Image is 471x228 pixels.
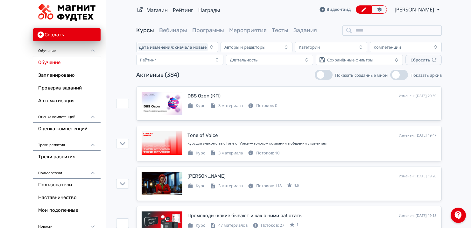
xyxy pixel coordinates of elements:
button: Категории [295,42,367,52]
button: Дата изменения: сначала новые [136,42,218,52]
div: Категории [299,45,320,50]
a: Запланировано [33,69,101,82]
div: 3 материала [210,103,243,109]
div: Сохранённые фильтры [327,57,373,62]
div: Оценка компетенций [33,107,101,123]
a: Автоматизация [33,95,101,107]
div: Пользователи [33,163,101,179]
div: Tone of Voice [187,132,218,139]
div: DBS Ozon (КП) [187,92,221,100]
a: Проверка заданий [33,82,101,95]
button: Сохранённые фильтры [316,55,403,65]
div: Компетенции [374,45,401,50]
button: Рейтинг [136,55,223,65]
a: Рейтинг [173,7,193,14]
a: Курсы [136,27,154,34]
a: Обучение [33,56,101,69]
a: Тесты [272,27,288,34]
a: Пользователи [33,179,101,191]
button: Создать [33,28,101,41]
div: Промокоды: какие бывают и как с ними работать [187,212,302,219]
a: Переключиться в режим ученика [371,5,387,14]
div: Курс [187,103,205,109]
a: Вебинары [159,27,187,34]
a: Задания [293,27,317,34]
button: Длительность [226,55,313,65]
div: Активные (384) [136,71,179,79]
div: Обучение [33,41,101,56]
div: СДО Manzana [187,173,226,180]
a: Треки развития [33,151,101,163]
a: Награды [198,7,220,14]
span: Дата изменения: сначала новые [139,45,207,50]
div: Авторы и редакторы [224,45,265,50]
span: Елена Боргунова [395,6,435,13]
div: Изменен: [DATE] 19:18 [399,213,436,218]
a: Наставничество [33,191,101,204]
a: Оценка компетенций [33,123,101,135]
div: Курс [187,183,205,189]
a: Мероприятия [229,27,267,34]
button: Сбросить [405,55,442,65]
div: Изменен: [DATE] 19:47 [399,133,436,138]
span: 4.9 [294,182,299,189]
div: Потоков: 10 [248,150,279,156]
a: Видео-гайд [320,6,351,13]
div: Изменен: [DATE] 19:20 [399,174,436,179]
a: Мои подопечные [33,204,101,217]
a: Магазин [146,7,168,14]
img: https://files.teachbase.ru/system/slaveaccount/52152/logo/medium-aa5ec3a18473e9a8d3a167ef8955dcbc... [38,4,95,21]
div: Потоков: 118 [248,183,282,189]
span: Показать архив [411,72,442,78]
div: Курс для знакомства с Tone of Voice — голосом компании в общении с клиентам [187,141,436,146]
div: Длительность [230,57,258,62]
div: 3 материала [210,150,243,156]
div: Треки развития [33,135,101,151]
div: Курс [187,150,205,156]
div: Потоков: 0 [248,103,277,109]
div: 3 материала [210,183,243,189]
a: Программы [192,27,224,34]
span: Показать созданные мной [335,72,388,78]
button: Авторы и редакторы [221,42,292,52]
div: Рейтинг [140,57,156,62]
button: Компетенции [370,42,442,52]
span: 1 [296,222,299,228]
div: Изменен: [DATE] 20:39 [399,93,436,99]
